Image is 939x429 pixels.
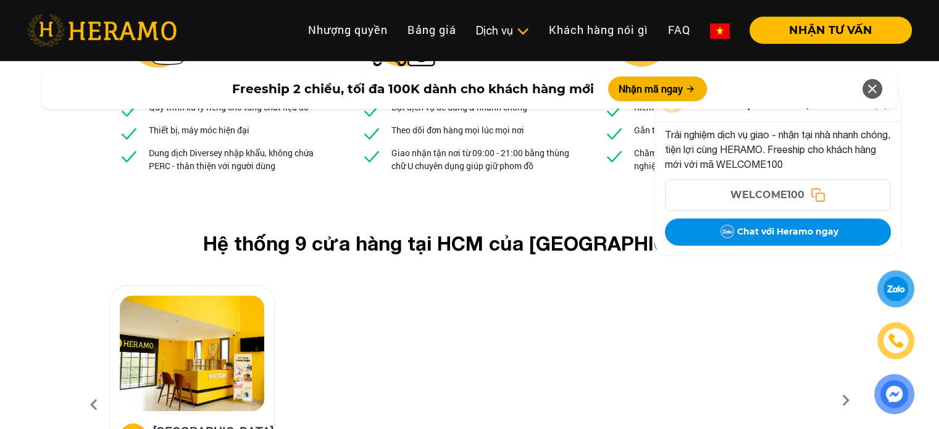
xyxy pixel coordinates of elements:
p: Thiết bị, máy móc hiện đại [149,123,249,136]
img: checked.svg [362,123,382,143]
img: heramo-logo.png [27,14,177,46]
button: Chat với Heramo ngay [665,219,891,246]
a: Bảng giá [398,17,466,43]
img: checked.svg [119,123,139,143]
a: FAQ [658,17,700,43]
p: Dung dịch Diversey nhập khẩu, không chứa PERC - thân thiện với người dùng [149,146,335,172]
img: heramo-parc-villa-dai-phuoc-island-dong-nai [120,296,264,411]
p: Chăm sóc bởi đội ngũ kỹ thuật nhiều năm kinh nghiệm [634,146,820,172]
img: checked.svg [362,146,382,166]
img: checked.svg [604,123,624,143]
button: NHẬN TƯ VẤN [749,17,912,44]
button: Nhận mã ngay [608,77,707,101]
span: WELCOME100 [730,188,804,202]
h2: Hệ thống 9 cửa hàng tại HCM của [GEOGRAPHIC_DATA] [129,231,811,255]
a: Khách hàng nói gì [539,17,658,43]
a: phone-icon [878,323,913,358]
span: Freeship 2 chiều, tối đa 100K dành cho khách hàng mới [232,80,593,98]
a: Nhượng quyền [298,17,398,43]
img: Zalo [717,222,737,242]
p: Trải nghiệm dịch vụ giao - nhận tại nhà nhanh chóng, tiện lợi cùng HERAMO. Freeship cho khách hàn... [665,127,891,172]
img: phone-icon [889,334,903,348]
p: Gắn tag, theo dõi từng món đồ [634,123,751,136]
p: Giao nhận tận nơi từ 09:00 - 21:00 bằng thùng chữ U chuyên dụng giúp giữ phom đồ [391,146,578,172]
img: checked.svg [119,146,139,166]
div: Dịch vụ [476,22,529,39]
img: vn-flag.png [710,23,730,39]
p: Theo dõi đơn hàng mọi lúc mọi nơi [391,123,524,136]
img: subToggleIcon [516,25,529,38]
img: checked.svg [604,146,624,166]
a: NHẬN TƯ VẤN [740,25,912,36]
